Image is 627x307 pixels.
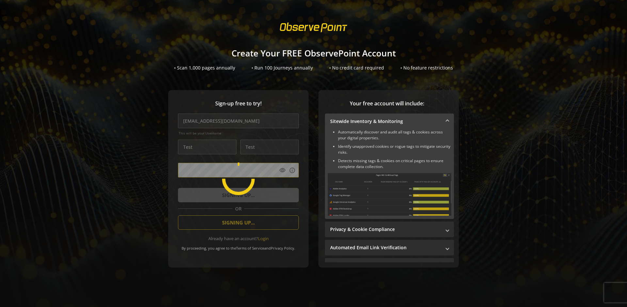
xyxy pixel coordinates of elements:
span: Your free account will include: [325,100,449,107]
div: Sitewide Inventory & Monitoring [325,129,454,219]
div: By proceeding, you agree to the and . [178,241,299,251]
div: • No credit card required [329,65,384,71]
mat-panel-title: Sitewide Inventory & Monitoring [330,118,441,125]
mat-expansion-panel-header: Performance Monitoring with Web Vitals [325,258,454,274]
li: Identify unapproved cookies or rogue tags to mitigate security risks. [338,144,451,155]
li: Detects missing tags & cookies on critical pages to ensure complete data collection. [338,158,451,170]
a: Terms of Service [236,246,264,251]
div: • No feature restrictions [400,65,453,71]
mat-expansion-panel-header: Automated Email Link Verification [325,240,454,255]
div: • Run 100 Journeys annually [251,65,313,71]
span: Sign-up free to try! [178,100,299,107]
mat-panel-title: Privacy & Cookie Compliance [330,226,441,233]
img: Sitewide Inventory & Monitoring [328,173,451,216]
mat-expansion-panel-header: Sitewide Inventory & Monitoring [325,114,454,129]
li: Automatically discover and audit all tags & cookies across your digital properties. [338,129,451,141]
a: Privacy Policy [271,246,294,251]
mat-panel-title: Automated Email Link Verification [330,244,441,251]
div: • Scan 1,000 pages annually [174,65,235,71]
mat-expansion-panel-header: Privacy & Cookie Compliance [325,222,454,237]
